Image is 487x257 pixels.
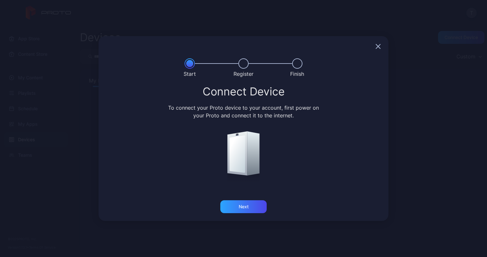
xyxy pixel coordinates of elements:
div: Register [234,70,253,78]
div: To connect your Proto device to your account, first power on your Proto and connect it to the int... [167,104,320,119]
div: Connect Device [106,86,381,97]
div: Next [239,204,249,209]
div: Start [184,70,196,78]
button: Next [220,200,267,213]
div: Finish [290,70,304,78]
